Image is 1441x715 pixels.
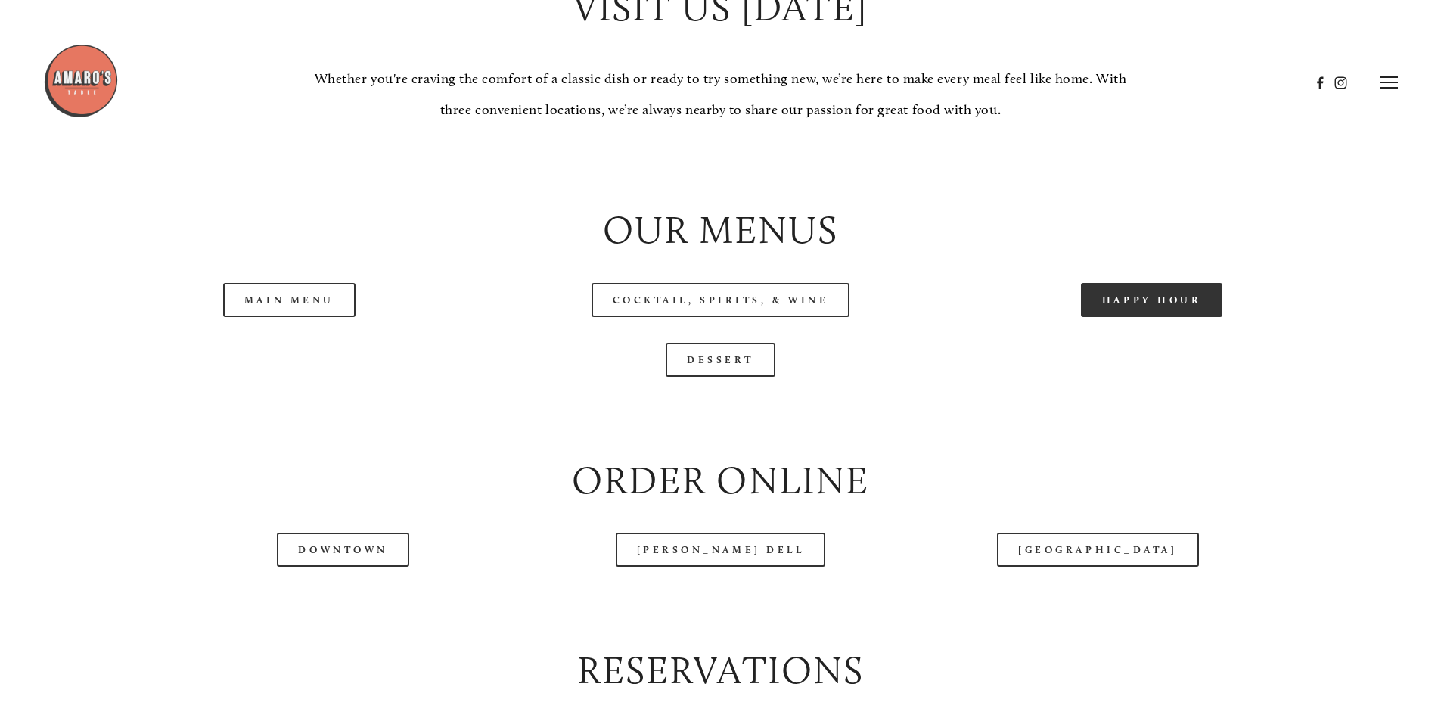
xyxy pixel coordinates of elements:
[616,533,826,567] a: [PERSON_NAME] Dell
[997,533,1198,567] a: [GEOGRAPHIC_DATA]
[592,283,850,317] a: Cocktail, Spirits, & Wine
[86,454,1354,508] h2: Order Online
[86,204,1354,257] h2: Our Menus
[43,43,119,119] img: Amaro's Table
[666,343,775,377] a: Dessert
[277,533,408,567] a: Downtown
[86,644,1354,698] h2: Reservations
[223,283,356,317] a: Main Menu
[1081,283,1223,317] a: Happy Hour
